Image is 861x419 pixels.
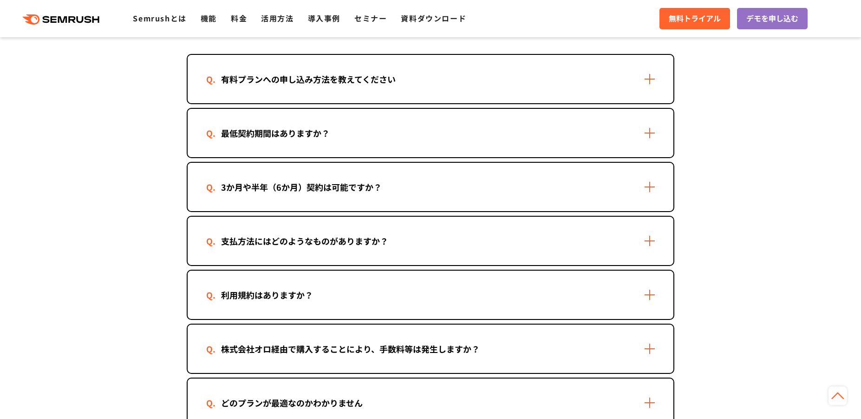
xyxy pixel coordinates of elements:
span: 無料トライアル [669,13,721,25]
a: 料金 [231,13,247,24]
div: 支払方法にはどのようなものがありますか？ [206,234,403,248]
a: デモを申し込む [737,8,808,29]
div: どのプランが最適なのかわかりません [206,396,378,410]
a: セミナー [354,13,387,24]
a: Semrushとは [133,13,186,24]
a: 資料ダウンロード [401,13,466,24]
a: 機能 [201,13,217,24]
a: 活用方法 [261,13,294,24]
a: 無料トライアル [659,8,730,29]
div: 株式会社オロ経由で購入することにより、手数料等は発生しますか？ [206,342,495,356]
a: 導入事例 [308,13,340,24]
div: 3か月や半年（6か月）契約は可能ですか？ [206,180,397,194]
span: デモを申し込む [746,13,798,25]
div: 最低契約期間はありますか？ [206,126,345,140]
div: 有料プランへの申し込み方法を教えてください [206,73,411,86]
div: 利用規約はありますか？ [206,288,328,302]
